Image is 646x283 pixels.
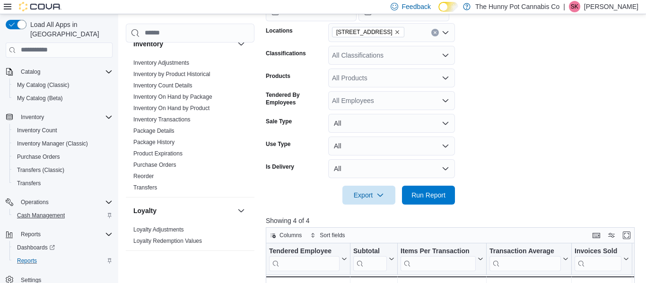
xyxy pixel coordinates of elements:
button: Inventory [2,111,116,124]
a: Transfers [13,178,44,189]
span: Purchase Orders [13,151,113,163]
a: My Catalog (Beta) [13,93,67,104]
button: Inventory Count [9,124,116,137]
button: Columns [266,230,306,241]
button: All [328,159,455,178]
span: Purchase Orders [133,161,176,169]
div: Transaction Average [489,247,561,256]
span: Inventory Count [17,127,57,134]
button: All [328,137,455,155]
div: Invoices Sold [575,247,621,271]
button: Tendered Employee [269,247,347,271]
a: Product Expirations [133,150,183,157]
span: Columns [279,232,302,239]
button: Cash Management [9,209,116,222]
span: Dashboards [17,244,55,251]
span: My Catalog (Classic) [17,81,70,89]
button: All [328,114,455,133]
button: Operations [2,196,116,209]
button: Open list of options [442,74,449,82]
a: Inventory On Hand by Package [133,94,212,100]
div: Items Per Transaction [401,247,476,271]
span: Inventory Manager (Classic) [13,138,113,149]
button: Open list of options [442,51,449,59]
button: Display options [606,230,617,241]
button: Inventory [236,38,247,50]
div: Loyalty [126,224,254,250]
span: Transfers [13,178,113,189]
a: Loyalty Redemption Values [133,238,202,244]
p: [PERSON_NAME] [584,1,638,12]
button: Open list of options [442,97,449,104]
button: My Catalog (Classic) [9,78,116,92]
a: Reorder [133,173,154,180]
span: Catalog [21,68,40,76]
span: Package History [133,138,175,146]
span: Inventory Transactions [133,116,191,123]
button: Operations [17,197,52,208]
button: Reports [2,228,116,241]
h3: Inventory [133,39,163,49]
span: Inventory Count Details [133,82,192,89]
button: My Catalog (Beta) [9,92,116,105]
span: Reports [13,255,113,266]
span: Sort fields [320,232,345,239]
button: Export [342,186,395,205]
button: Reports [9,254,116,267]
span: Inventory by Product Historical [133,70,210,78]
a: Dashboards [13,242,59,253]
a: Reports [13,255,41,266]
span: Loyalty Redemption Values [133,237,202,245]
button: Invoices Sold [575,247,629,271]
a: Inventory Adjustments [133,60,189,66]
span: Inventory Count [13,125,113,136]
span: Inventory On Hand by Package [133,93,212,101]
span: Loyalty Adjustments [133,226,184,233]
span: Operations [21,198,49,206]
a: Inventory On Hand by Product [133,105,210,111]
span: Transfers [17,180,41,187]
span: My Catalog (Classic) [13,79,113,91]
p: Showing 4 of 4 [266,216,638,225]
button: Loyalty [133,206,234,215]
a: Purchase Orders [133,162,176,168]
img: Cova [19,2,61,11]
span: Run Report [411,190,445,200]
button: Inventory Manager (Classic) [9,137,116,150]
a: My Catalog (Classic) [13,79,73,91]
span: Feedback [402,2,431,11]
p: | [563,1,565,12]
div: Sarah Kailan [569,1,580,12]
span: Reports [17,229,113,240]
button: Clear input [431,29,439,36]
a: Inventory Manager (Classic) [13,138,92,149]
span: Transfers (Classic) [13,164,113,176]
span: Inventory [17,111,113,123]
span: Cash Management [13,210,113,221]
span: Load All Apps in [GEOGRAPHIC_DATA] [26,20,113,39]
span: Operations [17,197,113,208]
span: Inventory Adjustments [133,59,189,67]
button: Open list of options [442,29,449,36]
span: Inventory [21,113,44,121]
span: Inventory On Hand by Product [133,104,210,112]
button: Keyboard shortcuts [591,230,602,241]
span: [STREET_ADDRESS] [336,27,393,37]
button: Catalog [2,65,116,78]
span: Dashboards [13,242,113,253]
span: Catalog [17,66,113,77]
a: Inventory Count [13,125,61,136]
button: Transfers (Classic) [9,163,116,177]
a: Transfers [133,184,157,191]
button: Run Report [402,186,455,205]
span: Reports [21,231,41,238]
label: Is Delivery [266,163,294,171]
button: Enter fullscreen [621,230,632,241]
label: Locations [266,27,293,34]
label: Use Type [266,140,290,148]
div: Inventory [126,57,254,197]
span: My Catalog (Beta) [17,94,63,102]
